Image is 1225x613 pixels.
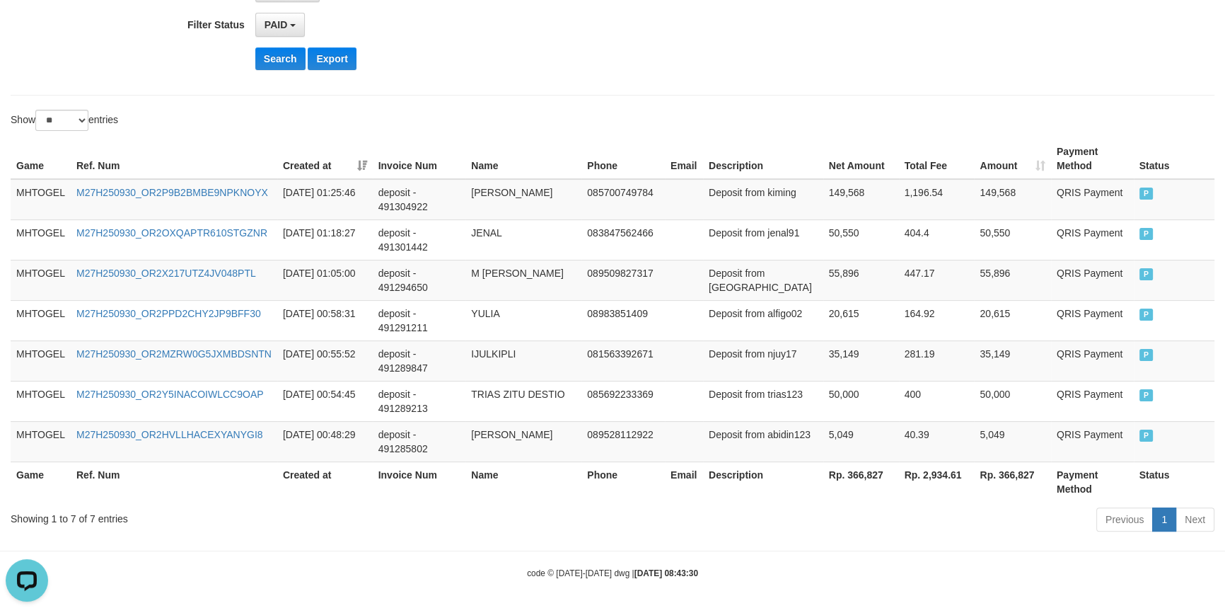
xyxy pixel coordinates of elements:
span: PAID [1139,389,1154,401]
th: Description [703,139,823,179]
td: JENAL [465,219,581,260]
td: MHTOGEL [11,219,71,260]
td: [PERSON_NAME] [465,179,581,220]
td: 5,049 [823,421,899,462]
th: Net Amount [823,139,899,179]
td: deposit - 491304922 [373,179,466,220]
td: Deposit from trias123 [703,381,823,421]
th: Name [465,139,581,179]
span: PAID [1139,268,1154,280]
td: 08983851409 [581,300,665,340]
span: PAID [265,19,287,30]
a: M27H250930_OR2HVLLHACEXYANYGI8 [76,429,263,440]
a: M27H250930_OR2PPD2CHY2JP9BFF30 [76,308,261,319]
td: QRIS Payment [1051,219,1134,260]
td: 281.19 [899,340,975,381]
td: [DATE] 01:18:27 [277,219,373,260]
td: [DATE] 01:05:00 [277,260,373,300]
th: Payment Method [1051,462,1134,502]
td: QRIS Payment [1051,300,1134,340]
a: M27H250930_OR2MZRW0G5JXMBDSNTN [76,348,272,360]
th: Status [1134,139,1214,179]
a: M27H250930_OR2P9B2BMBE9NPKNOYX [76,187,268,198]
td: [DATE] 00:54:45 [277,381,373,421]
td: Deposit from kiming [703,179,823,220]
td: 085700749784 [581,179,665,220]
td: 089528112922 [581,421,665,462]
td: QRIS Payment [1051,421,1134,462]
td: Deposit from abidin123 [703,421,823,462]
th: Rp. 366,827 [823,462,899,502]
th: Phone [581,462,665,502]
th: Total Fee [899,139,975,179]
th: Ref. Num [71,462,277,502]
td: MHTOGEL [11,340,71,381]
th: Created at: activate to sort column ascending [277,139,373,179]
td: deposit - 491289213 [373,381,466,421]
small: code © [DATE]-[DATE] dwg | [527,568,698,578]
td: IJULKIPLI [465,340,581,381]
td: TRIAS ZITU DESTIO [465,381,581,421]
a: M27H250930_OR2X217UTZ4JV048PTL [76,268,256,279]
button: Export [308,47,356,70]
th: Email [665,139,703,179]
td: 55,896 [974,260,1050,300]
td: 149,568 [823,179,899,220]
td: 50,000 [974,381,1050,421]
td: deposit - 491294650 [373,260,466,300]
span: PAID [1139,228,1154,240]
th: Payment Method [1051,139,1134,179]
td: 164.92 [899,300,975,340]
td: [DATE] 01:25:46 [277,179,373,220]
td: 40.39 [899,421,975,462]
td: 447.17 [899,260,975,300]
th: Rp. 366,827 [974,462,1050,502]
td: 149,568 [974,179,1050,220]
th: Rp. 2,934.61 [899,462,975,502]
td: 083847562466 [581,219,665,260]
td: 400 [899,381,975,421]
th: Phone [581,139,665,179]
td: deposit - 491291211 [373,300,466,340]
td: deposit - 491285802 [373,421,466,462]
th: Created at [277,462,373,502]
td: deposit - 491289847 [373,340,466,381]
td: Deposit from jenal91 [703,219,823,260]
button: PAID [255,13,305,37]
th: Game [11,139,71,179]
td: 35,149 [823,340,899,381]
span: PAID [1139,309,1154,321]
td: deposit - 491301442 [373,219,466,260]
a: M27H250930_OR2Y5INACOIWLCC9OAP [76,389,264,400]
a: Next [1175,508,1214,532]
td: 50,000 [823,381,899,421]
td: 20,615 [974,300,1050,340]
td: 404.4 [899,219,975,260]
td: MHTOGEL [11,260,71,300]
td: 5,049 [974,421,1050,462]
td: 50,550 [823,219,899,260]
th: Invoice Num [373,139,466,179]
td: MHTOGEL [11,300,71,340]
th: Game [11,462,71,502]
td: 55,896 [823,260,899,300]
td: Deposit from [GEOGRAPHIC_DATA] [703,260,823,300]
td: MHTOGEL [11,421,71,462]
td: MHTOGEL [11,381,71,421]
th: Ref. Num [71,139,277,179]
span: PAID [1139,188,1154,200]
td: QRIS Payment [1051,260,1134,300]
th: Amount: activate to sort column ascending [974,139,1050,179]
td: Deposit from njuy17 [703,340,823,381]
th: Email [665,462,703,502]
td: 1,196.54 [899,179,975,220]
td: MHTOGEL [11,179,71,220]
th: Description [703,462,823,502]
td: YULIA [465,300,581,340]
th: Status [1134,462,1214,502]
select: Showentries [35,110,88,131]
td: QRIS Payment [1051,179,1134,220]
td: 35,149 [974,340,1050,381]
td: 081563392671 [581,340,665,381]
a: 1 [1152,508,1176,532]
